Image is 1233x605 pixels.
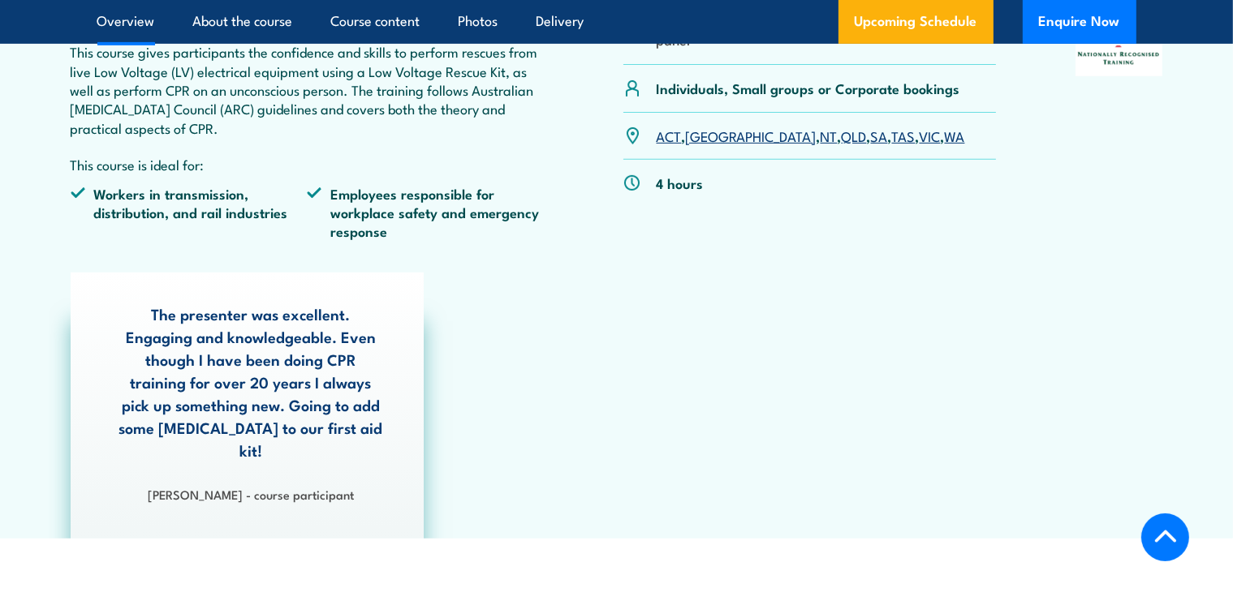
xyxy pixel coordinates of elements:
a: ACT [657,126,682,145]
a: TAS [892,126,916,145]
strong: [PERSON_NAME] - course participant [148,485,354,503]
p: Individuals, Small groups or Corporate bookings [657,79,960,97]
a: WA [945,126,965,145]
p: 4 hours [657,174,704,192]
p: The presenter was excellent. Engaging and knowledgeable. Even though I have been doing CPR traini... [119,302,383,461]
p: , , , , , , , [657,127,965,145]
li: UETDRMP018 Perform rescue from a live low voltage panel [657,11,997,49]
a: SA [871,126,888,145]
a: QLD [842,126,867,145]
a: [GEOGRAPHIC_DATA] [686,126,817,145]
a: VIC [920,126,941,145]
li: Employees responsible for workplace safety and emergency response [307,184,544,241]
p: This course gives participants the confidence and skills to perform rescues from live Low Voltage... [71,42,545,137]
li: Workers in transmission, distribution, and rail industries [71,184,308,241]
a: NT [821,126,838,145]
p: This course is ideal for: [71,155,545,174]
